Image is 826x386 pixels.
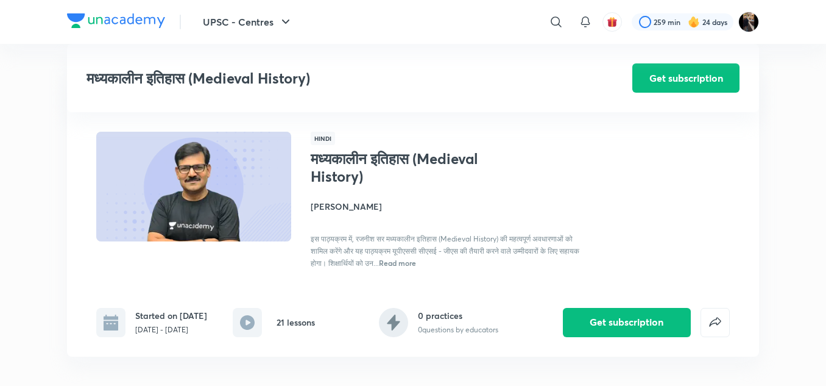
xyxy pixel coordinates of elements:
button: Get subscription [632,63,740,93]
img: Thumbnail [94,130,293,243]
button: avatar [602,12,622,32]
a: Company Logo [67,13,165,31]
button: false [701,308,730,337]
button: UPSC - Centres [196,10,300,34]
span: Read more [379,258,416,268]
button: Get subscription [563,308,691,337]
p: 0 questions by educators [418,324,498,335]
img: avatar [607,16,618,27]
h6: 21 lessons [277,316,315,329]
span: इस पाठ्यक्रम में, रजनीश सर मध्यकालीन इतिहास (Medieval History) की महत्वपूर्ण अवधारणाओं को शामिल क... [311,234,579,268]
p: [DATE] - [DATE] [135,324,207,335]
h6: Started on [DATE] [135,309,207,322]
span: Hindi [311,132,335,145]
h4: [PERSON_NAME] [311,200,584,213]
h1: मध्यकालीन इतिहास (Medieval History) [311,150,510,185]
img: streak [688,16,700,28]
h6: 0 practices [418,309,498,322]
h3: मध्यकालीन इतिहास (Medieval History) [86,70,563,87]
img: Company Logo [67,13,165,28]
img: amit tripathi [738,12,759,32]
